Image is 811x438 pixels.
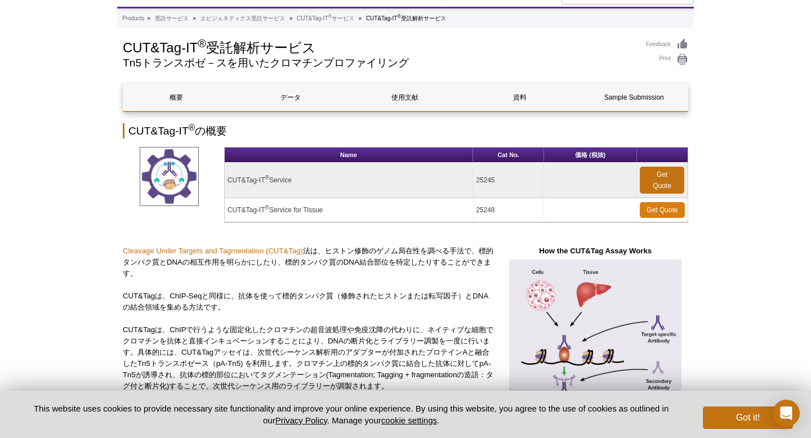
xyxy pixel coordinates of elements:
[225,198,473,222] td: CUT&Tag-IT Service for Tissue
[265,204,269,211] sup: ®
[275,415,327,425] a: Privacy Policy
[123,245,494,279] p: 法は、ヒストン修飾のゲノム局在性を調べる手法で、標的タンパク質とDNAの相互作用を明らかにしたり、標的タンパク質のDNA結合部位を特定したりすることができます。
[289,15,293,21] li: »
[359,15,362,21] li: »
[473,198,544,222] td: 25248
[123,290,494,313] p: CUT&Tagは、ChIP-Seqと同様に、抗体を使って標的タンパク質（修飾されたヒストンまたは転写因子）とDNAの結合領域を集める方法です。
[397,14,400,19] sup: ®
[123,38,635,55] h1: CUT&Tag-IT 受託解析サービス
[193,15,197,21] li: »
[646,38,688,51] a: Feedback
[155,14,189,24] a: 受託サービス
[265,175,269,181] sup: ®
[366,15,446,21] li: CUT&Tag-IT 受託解析サービス
[352,84,458,111] a: 使用文献
[467,84,573,111] a: 資料
[640,202,685,218] a: Get Quote
[640,167,684,194] a: Get Quote
[123,324,494,392] p: CUT&Tagは、ChIPで行うような固定化したクロマチンの超音波処理や免疫沈降の代わりに、ネイティブな細胞でクロマチンを抗体と直接インキュベーションすることにより、DNAの断片化とライブラリー...
[123,247,303,255] a: Cleavage Under Targets and Tagmentation (CUT&Tag)
[581,84,687,111] a: Sample Submission
[473,148,544,163] th: Cat No.
[328,14,332,19] sup: ®
[198,37,206,50] sup: ®
[539,247,652,255] strong: How the CUT&Tag Assay Works
[200,14,285,24] a: エピジェネティクス受託サービス
[381,415,437,425] button: cookie settings
[123,58,635,68] h2: Tn5トランスポゼ－スを用いたクロマチンプロファイリング
[123,123,688,138] h2: CUT&Tag-IT の概要
[225,163,473,198] td: CUT&Tag-IT Service
[18,403,684,426] p: This website uses cookies to provide necessary site functionality and improve your online experie...
[773,400,800,427] div: Open Intercom Messenger
[297,14,354,24] a: CUT&Tag-IT®サービス
[544,148,637,163] th: 価格 (税抜)
[140,147,199,206] img: CUT&Tag Service
[122,14,144,24] a: Products
[703,406,793,429] button: Got it!
[238,84,344,111] a: データ
[473,163,544,198] td: 25245
[123,84,229,111] a: 概要
[147,15,150,21] li: »
[225,148,473,163] th: Name
[189,123,195,132] sup: ®
[646,53,688,66] a: Print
